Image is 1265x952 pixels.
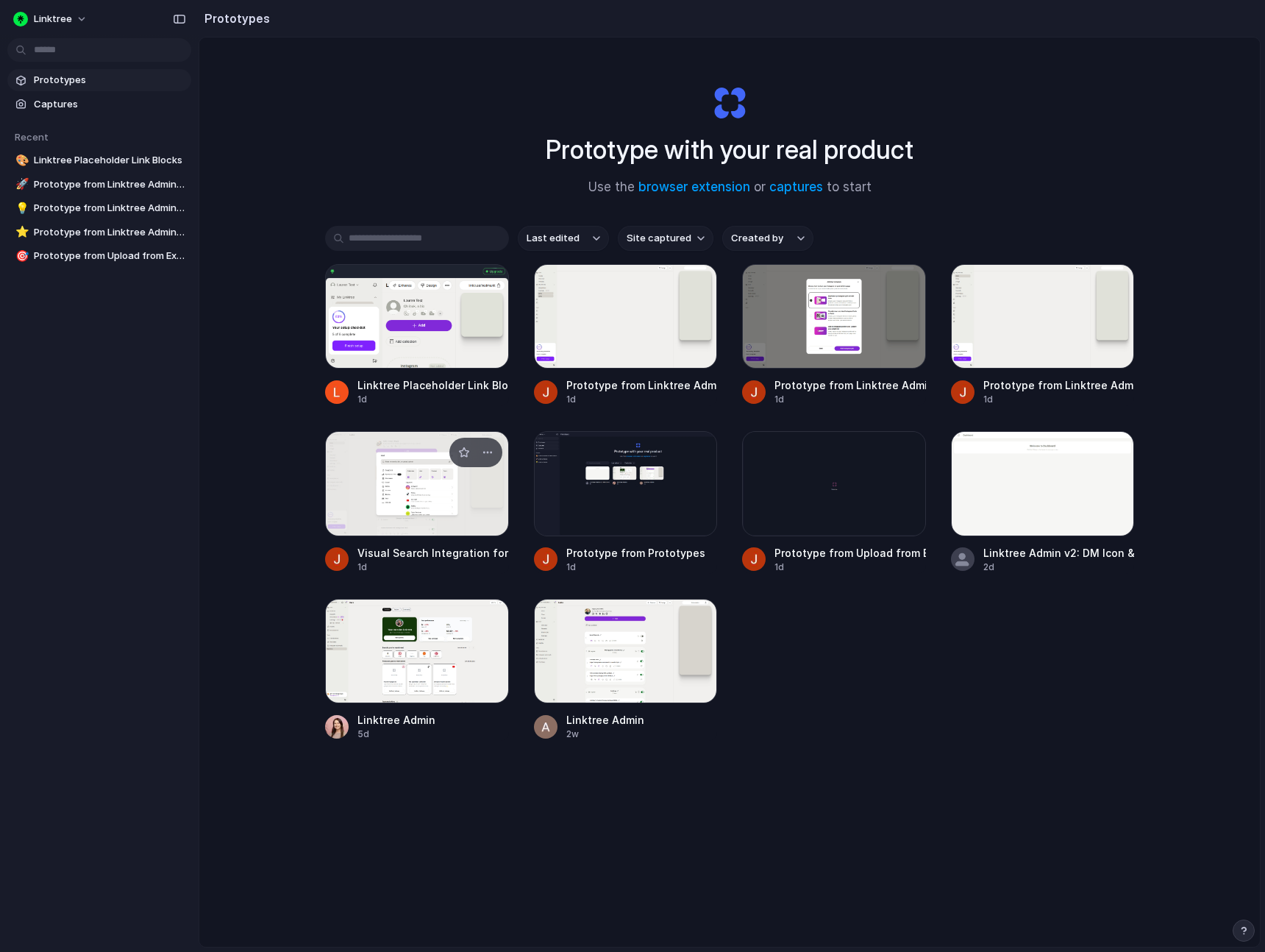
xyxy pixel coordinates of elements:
div: 💡 [15,200,26,217]
div: Prototype from Prototypes [566,545,705,561]
span: Site captured [627,231,691,246]
a: Prototype from PrototypesPrototype from Prototypes1d [534,431,718,573]
a: 🎯Prototype from Upload from Extension v2 [7,245,191,267]
button: 🎨 [13,153,28,168]
span: Last edited [527,231,580,246]
div: Prototype from Upload from Extension v2 [774,545,926,561]
a: Linktree AdminLinktree Admin2w [534,599,718,741]
span: Use the or to start [588,178,872,197]
a: ⭐Prototype from Linktree Admin Dashboard [7,221,191,244]
div: Prototype from Linktree Admin v4 [566,377,718,393]
a: Prototype from Linktree Admin v3Prototype from Linktree Admin v31d [742,264,926,406]
div: 5d [357,728,435,741]
span: Linktree [34,12,72,26]
a: Prototype from Linktree Admin DashboardPrototype from Linktree Admin Dashboard1d [951,264,1135,406]
div: 🎯 [15,248,26,265]
span: Recent [15,131,49,143]
a: Prototypes [7,69,191,91]
span: Captures [34,97,185,112]
div: 2w [566,728,644,741]
a: Prototype from Upload from Extension v2Prototype from Upload from Extension v21d [742,431,926,573]
button: Last edited [518,226,609,251]
h1: Prototype with your real product [546,130,913,169]
div: Visual Search Integration for Linktree [357,545,509,561]
button: Created by [722,226,813,251]
a: 💡Prototype from Linktree Admin v3 [7,197,191,219]
h2: Prototypes [199,10,270,27]
div: 1d [566,561,705,574]
button: 🎯 [13,249,28,263]
a: Captures [7,93,191,116]
span: Linktree Placeholder Link Blocks [34,153,185,168]
span: Prototype from Linktree Admin Dashboard [34,225,185,240]
div: 1d [357,393,509,406]
a: Visual Search Integration for LinktreeVisual Search Integration for Linktree1d [325,431,509,573]
a: browser extension [638,180,750,194]
div: 1d [774,561,926,574]
div: Linktree Admin v2: DM Icon & Inbox Update [983,545,1135,561]
a: Linktree Placeholder Link BlocksLinktree Placeholder Link Blocks1d [325,264,509,406]
div: Linktree Admin [357,712,435,728]
button: Site captured [618,226,713,251]
span: Prototypes [34,73,185,88]
div: Prototype from Linktree Admin Dashboard [983,377,1135,393]
div: 🎨 [15,152,26,169]
div: Prototype from Linktree Admin v3 [774,377,926,393]
span: Prototype from Upload from Extension v2 [34,249,185,263]
div: Linktree Placeholder Link Blocks [357,377,509,393]
button: 🚀 [13,177,28,192]
a: 🎨Linktree Placeholder Link Blocks [7,149,191,171]
a: Linktree AdminLinktree Admin5d [325,599,509,741]
a: Prototype from Linktree Admin v4Prototype from Linktree Admin v41d [534,264,718,406]
div: 1d [983,393,1135,406]
div: 1d [774,393,926,406]
div: 🚀 [15,176,26,193]
button: ⭐ [13,225,28,240]
div: Linktree Admin [566,712,644,728]
span: Created by [731,231,783,246]
div: ⭐ [15,224,26,241]
a: 🚀Prototype from Linktree Admin v4 [7,174,191,196]
button: Linktree [7,7,95,31]
div: 1d [357,561,509,574]
a: captures [769,180,823,194]
button: 💡 [13,201,28,216]
div: 2d [983,561,1135,574]
span: Prototype from Linktree Admin v3 [34,201,185,216]
div: 1d [566,393,718,406]
span: Prototype from Linktree Admin v4 [34,177,185,192]
a: Linktree Admin v2: DM Icon & Inbox UpdateLinktree Admin v2: DM Icon & Inbox Update2d [951,431,1135,573]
